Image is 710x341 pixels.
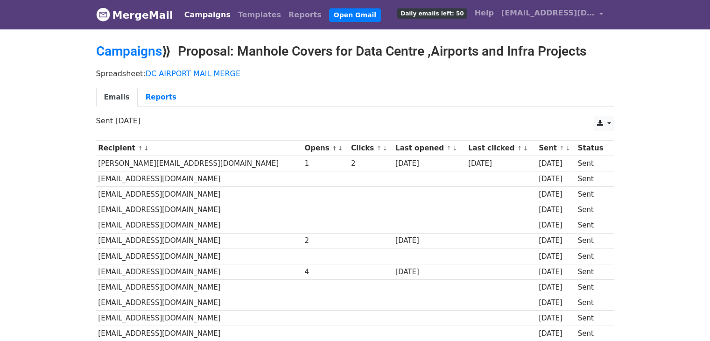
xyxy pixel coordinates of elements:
a: Campaigns [181,6,234,24]
div: [DATE] [539,267,573,277]
a: Reports [285,6,325,24]
td: [EMAIL_ADDRESS][DOMAIN_NAME] [96,279,302,295]
td: Sent [576,233,609,249]
td: [EMAIL_ADDRESS][DOMAIN_NAME] [96,171,302,187]
td: [PERSON_NAME][EMAIL_ADDRESS][DOMAIN_NAME] [96,156,302,171]
th: Sent [536,141,576,156]
td: [EMAIL_ADDRESS][DOMAIN_NAME] [96,187,302,202]
a: DC AIRPORT MAIL MERGE [146,69,240,78]
td: Sent [576,156,609,171]
a: MergeMail [96,5,173,25]
th: Recipient [96,141,302,156]
div: 2 [304,235,346,246]
th: Status [576,141,609,156]
span: [EMAIL_ADDRESS][DOMAIN_NAME] [501,7,595,19]
td: [EMAIL_ADDRESS][DOMAIN_NAME] [96,311,302,326]
div: [DATE] [539,158,573,169]
a: ↓ [338,145,343,152]
a: ↑ [559,145,564,152]
a: Campaigns [96,43,162,59]
th: Last opened [393,141,466,156]
div: [DATE] [539,235,573,246]
div: [DATE] [539,220,573,231]
div: 2 [351,158,391,169]
td: [EMAIL_ADDRESS][DOMAIN_NAME] [96,264,302,279]
td: Sent [576,187,609,202]
th: Clicks [349,141,393,156]
div: [DATE] [468,158,534,169]
div: [DATE] [539,328,573,339]
a: ↓ [452,145,457,152]
h2: ⟫ Proposal: Manhole Covers for Data Centre ,Airports and Infra Projects [96,43,614,59]
a: Emails [96,88,138,107]
div: [DATE] [539,313,573,324]
td: Sent [576,264,609,279]
a: ↓ [565,145,570,152]
div: [DATE] [539,251,573,262]
a: Open Gmail [329,8,381,22]
td: [EMAIL_ADDRESS][DOMAIN_NAME] [96,218,302,233]
a: ↑ [446,145,451,152]
td: Sent [576,249,609,264]
th: Last clicked [466,141,536,156]
a: [EMAIL_ADDRESS][DOMAIN_NAME] [498,4,607,26]
td: [EMAIL_ADDRESS][DOMAIN_NAME] [96,233,302,249]
td: [EMAIL_ADDRESS][DOMAIN_NAME] [96,295,302,311]
a: Templates [234,6,285,24]
td: [EMAIL_ADDRESS][DOMAIN_NAME] [96,202,302,218]
a: ↓ [523,145,528,152]
a: ↓ [144,145,149,152]
div: [DATE] [539,205,573,215]
div: [DATE] [395,267,464,277]
th: Opens [302,141,349,156]
div: [DATE] [539,298,573,308]
a: Daily emails left: 50 [394,4,471,22]
div: [DATE] [395,235,464,246]
p: Sent [DATE] [96,116,614,126]
div: [DATE] [539,174,573,185]
p: Spreadsheet: [96,69,614,78]
div: [DATE] [539,189,573,200]
div: 4 [304,267,346,277]
td: Sent [576,202,609,218]
div: 1 [304,158,346,169]
a: ↓ [382,145,387,152]
a: Reports [138,88,184,107]
a: ↑ [332,145,337,152]
div: [DATE] [539,282,573,293]
td: Sent [576,218,609,233]
div: [DATE] [395,158,464,169]
td: Sent [576,171,609,187]
td: [EMAIL_ADDRESS][DOMAIN_NAME] [96,249,302,264]
td: Sent [576,295,609,311]
td: Sent [576,279,609,295]
a: ↑ [376,145,381,152]
img: MergeMail logo [96,7,110,21]
span: Daily emails left: 50 [397,8,467,19]
td: Sent [576,311,609,326]
a: ↑ [517,145,522,152]
a: ↑ [138,145,143,152]
a: Help [471,4,498,22]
